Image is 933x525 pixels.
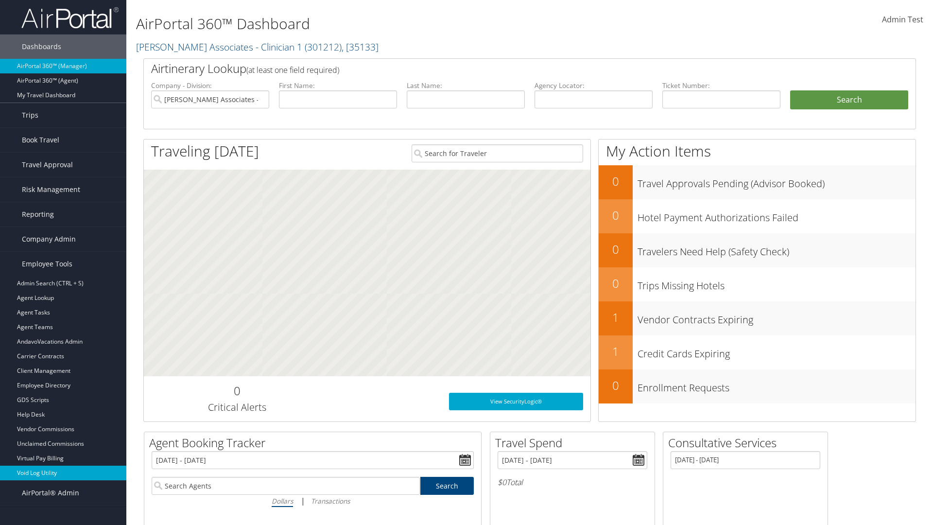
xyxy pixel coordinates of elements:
[305,40,342,53] span: ( 301212 )
[535,81,653,90] label: Agency Locator:
[22,153,73,177] span: Travel Approval
[495,435,655,451] h2: Travel Spend
[151,81,269,90] label: Company - Division:
[599,275,633,292] h2: 0
[22,35,61,59] span: Dashboards
[599,199,916,233] a: 0Hotel Payment Authorizations Failed
[151,383,323,399] h2: 0
[599,173,633,190] h2: 0
[662,81,780,90] label: Ticket Number:
[599,141,916,161] h1: My Action Items
[22,252,72,276] span: Employee Tools
[498,477,506,488] span: $0
[22,177,80,202] span: Risk Management
[638,376,916,395] h3: Enrollment Requests
[498,477,647,488] h6: Total
[151,401,323,414] h3: Critical Alerts
[279,81,397,90] label: First Name:
[668,435,828,451] h2: Consultative Services
[599,343,633,360] h2: 1
[638,206,916,225] h3: Hotel Payment Authorizations Failed
[599,309,633,326] h2: 1
[151,141,259,161] h1: Traveling [DATE]
[342,40,379,53] span: , [ 35133 ]
[599,369,916,403] a: 0Enrollment Requests
[882,14,923,25] span: Admin Test
[882,5,923,35] a: Admin Test
[599,233,916,267] a: 0Travelers Need Help (Safety Check)
[638,240,916,259] h3: Travelers Need Help (Safety Check)
[311,496,350,506] i: Transactions
[599,335,916,369] a: 1Credit Cards Expiring
[272,496,293,506] i: Dollars
[449,393,583,410] a: View SecurityLogic®
[638,308,916,327] h3: Vendor Contracts Expiring
[638,172,916,191] h3: Travel Approvals Pending (Advisor Booked)
[152,477,420,495] input: Search Agents
[412,144,583,162] input: Search for Traveler
[599,301,916,335] a: 1Vendor Contracts Expiring
[246,65,339,75] span: (at least one field required)
[136,40,379,53] a: [PERSON_NAME] Associates - Clinician 1
[638,274,916,293] h3: Trips Missing Hotels
[790,90,908,110] button: Search
[136,14,661,34] h1: AirPortal 360™ Dashboard
[149,435,481,451] h2: Agent Booking Tracker
[22,103,38,127] span: Trips
[407,81,525,90] label: Last Name:
[22,128,59,152] span: Book Travel
[21,6,119,29] img: airportal-logo.png
[22,227,76,251] span: Company Admin
[420,477,474,495] a: Search
[599,377,633,394] h2: 0
[599,267,916,301] a: 0Trips Missing Hotels
[22,481,79,505] span: AirPortal® Admin
[151,60,844,77] h2: Airtinerary Lookup
[599,241,633,258] h2: 0
[599,165,916,199] a: 0Travel Approvals Pending (Advisor Booked)
[638,342,916,361] h3: Credit Cards Expiring
[22,202,54,227] span: Reporting
[152,495,474,507] div: |
[599,207,633,224] h2: 0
